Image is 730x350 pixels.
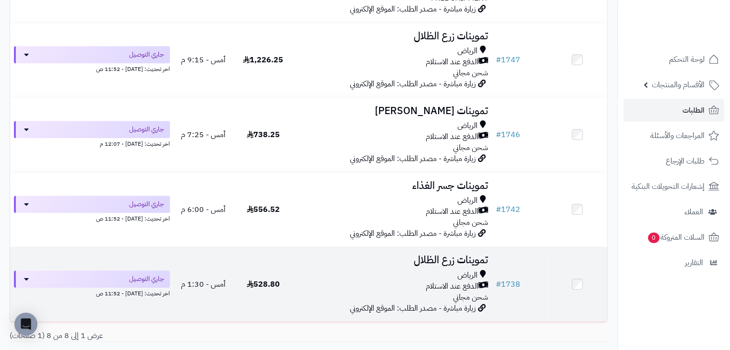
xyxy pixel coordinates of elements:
span: أمس - 9:15 م [181,54,226,66]
span: # [496,204,501,215]
span: أمس - 1:30 م [181,279,226,290]
div: عرض 1 إلى 8 من 8 (1 صفحات) [2,330,309,341]
h3: تموينات زرع الظلال [297,31,488,42]
span: 1,226.25 [243,54,283,66]
a: #1746 [496,129,520,140]
span: زيارة مباشرة - مصدر الطلب: الموقع الإلكتروني [350,153,476,164]
a: #1738 [496,279,520,290]
span: الرياض [457,270,478,281]
span: الأقسام والمنتجات [652,78,705,92]
span: شحن مجاني [453,142,488,153]
span: طلبات الإرجاع [666,154,705,168]
a: لوحة التحكم [623,48,724,71]
span: لوحة التحكم [669,53,705,66]
span: إشعارات التحويلات البنكية [632,180,705,193]
h3: تموينات [PERSON_NAME] [297,105,488,117]
span: العملاء [684,205,703,219]
span: جاري التوصيل [129,50,164,59]
span: زيارة مباشرة - مصدر الطلب: الموقع الإلكتروني [350,303,476,314]
h3: تموينات جسر الغذاء [297,180,488,191]
span: الطلبات [682,104,705,117]
a: العملاء [623,200,724,223]
a: السلات المتروكة0 [623,226,724,249]
span: زيارة مباشرة - مصدر الطلب: الموقع الإلكتروني [350,78,476,90]
div: Open Intercom Messenger [14,313,37,336]
span: زيارة مباشرة - مصدر الطلب: الموقع الإلكتروني [350,3,476,15]
img: logo-2.png [665,27,721,47]
span: 0 [648,233,659,243]
a: الطلبات [623,99,724,122]
span: الدفع عند الاستلام [426,57,479,68]
span: شحن مجاني [453,217,488,228]
span: الرياض [457,120,478,131]
span: # [496,54,501,66]
span: شحن مجاني [453,292,488,303]
span: الدفع عند الاستلام [426,131,479,142]
h3: تموينات زرع الظلال [297,255,488,266]
span: أمس - 6:00 م [181,204,226,215]
span: الرياض [457,195,478,206]
span: السلات المتروكة [647,231,705,244]
span: شحن مجاني [453,67,488,79]
span: 528.80 [247,279,280,290]
span: 738.25 [247,129,280,140]
a: طلبات الإرجاع [623,150,724,173]
span: الدفع عند الاستلام [426,281,479,292]
span: الدفع عند الاستلام [426,206,479,217]
span: جاري التوصيل [129,274,164,284]
span: جاري التوصيل [129,125,164,134]
a: إشعارات التحويلات البنكية [623,175,724,198]
a: التقارير [623,251,724,274]
div: اخر تحديث: [DATE] - 11:52 ص [14,288,170,298]
span: زيارة مباشرة - مصدر الطلب: الموقع الإلكتروني [350,228,476,239]
a: #1742 [496,204,520,215]
a: #1747 [496,54,520,66]
div: اخر تحديث: [DATE] - 11:52 ص [14,63,170,73]
a: المراجعات والأسئلة [623,124,724,147]
span: المراجعات والأسئلة [650,129,705,142]
span: # [496,129,501,140]
span: الرياض [457,46,478,57]
span: التقارير [685,256,703,269]
span: 556.52 [247,204,280,215]
span: جاري التوصيل [129,199,164,209]
div: اخر تحديث: [DATE] - 12:07 م [14,138,170,148]
div: اخر تحديث: [DATE] - 11:52 ص [14,213,170,223]
span: أمس - 7:25 م [181,129,226,140]
span: # [496,279,501,290]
